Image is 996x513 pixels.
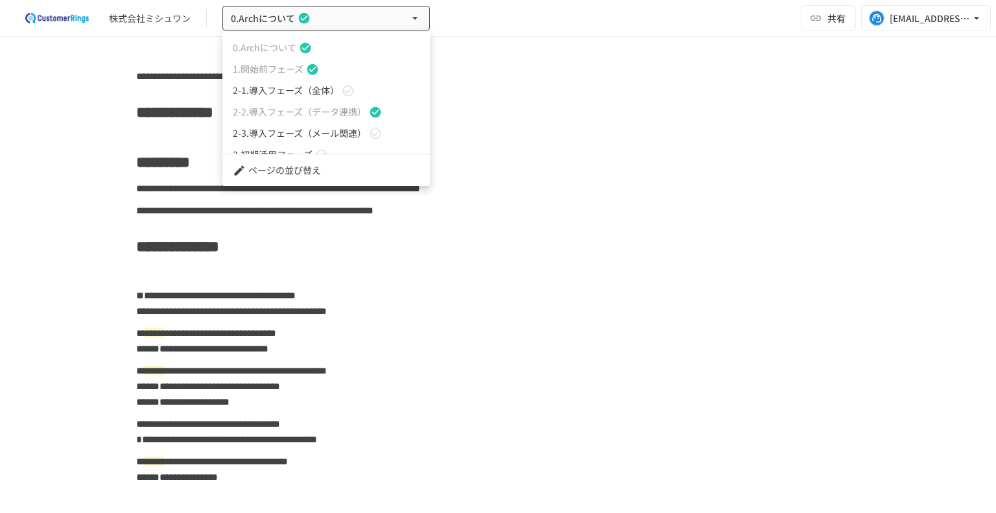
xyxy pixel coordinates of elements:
[233,41,296,54] span: 0.Archについて
[233,126,366,140] span: 2-3.導入フェーズ（メール関連）
[233,62,303,76] span: 1.開始前フェーズ
[233,105,366,119] span: 2-2.導入フェーズ（データ連携）
[222,160,430,181] li: ページの並び替え
[233,148,313,161] span: 3.初期活用フェーズ
[233,84,339,97] span: 2-1.導入フェーズ（全体）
